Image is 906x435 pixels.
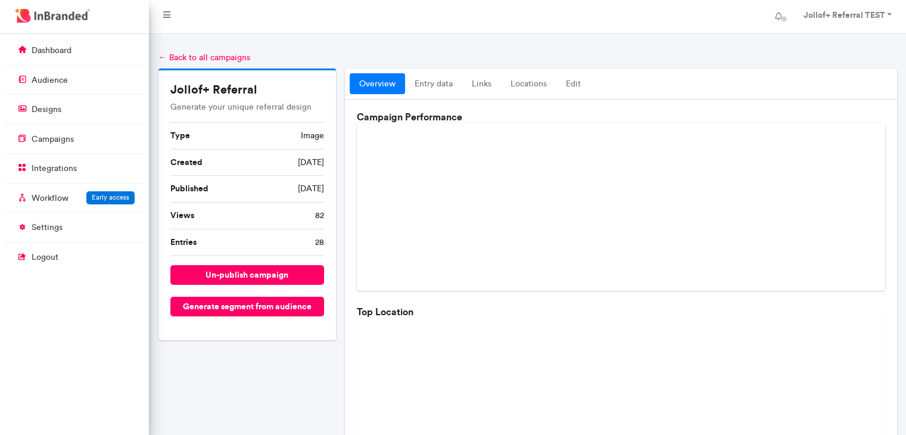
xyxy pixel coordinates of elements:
span: image [301,130,324,142]
strong: Jollof+ Referral TEST [803,10,885,20]
b: Published [170,183,208,194]
b: Created [170,157,203,167]
a: entry data [405,73,462,95]
p: settings [32,222,63,234]
a: ← Back to all campaigns [158,52,250,63]
span: 28 [315,237,324,248]
h6: Top Location [357,306,885,318]
a: Jollof+ Referral TEST [791,5,901,29]
a: integrations [5,157,144,179]
p: Generate your unique referral design [170,101,325,113]
span: [DATE] [298,157,324,169]
p: designs [32,104,61,116]
h5: Jollof+ Referral [170,82,325,97]
p: Workflow [32,192,69,204]
a: dashboard [5,39,144,61]
span: [DATE] [298,183,324,195]
p: integrations [32,163,77,175]
h6: Campaign Performance [357,111,885,123]
b: Type [170,130,190,141]
p: logout [32,251,58,263]
button: un-publish campaign [170,265,325,285]
p: audience [32,74,68,86]
b: Entries [170,237,197,247]
a: overview [350,73,405,95]
a: campaigns [5,128,144,150]
a: locations [501,73,556,95]
a: WorkflowEarly access [5,187,144,209]
a: Edit [556,73,590,95]
p: dashboard [32,45,71,57]
b: Views [170,210,194,220]
span: 82 [315,210,324,222]
span: Early access [92,193,129,201]
a: links [462,73,501,95]
p: campaigns [32,133,74,145]
a: settings [5,216,144,238]
a: designs [5,98,144,120]
a: audience [5,69,144,91]
button: Generate segment from audience [170,297,325,316]
img: InBranded Logo [13,6,93,26]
